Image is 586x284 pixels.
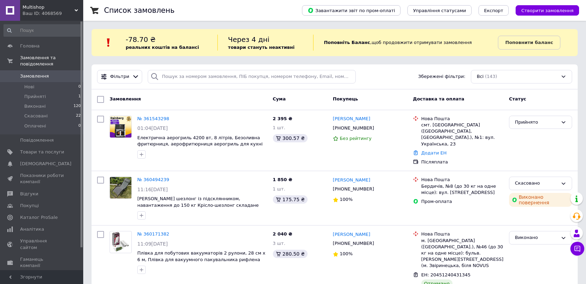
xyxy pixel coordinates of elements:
span: Плівка для побутових вакууматорів 2 рулони, 28 см х 6 м, Плівка для вакуумного пакувальника рифлена [137,250,265,262]
span: Замовлення [20,73,49,79]
span: 2 395 ₴ [273,116,292,121]
a: Фото товару [110,177,132,199]
span: Збережені фільтри: [418,73,465,80]
a: [PERSON_NAME] [333,231,370,238]
div: , щоб продовжити отримувати замовлення [313,35,498,51]
div: Скасовано [515,180,558,187]
span: Multishop [23,4,75,10]
span: Скасовані [24,113,48,119]
span: Через 4 дні [228,35,270,44]
div: Виконано повернення [509,193,572,207]
button: Чат з покупцем [570,242,584,256]
span: 120 [74,103,81,109]
span: Створити замовлення [521,8,574,13]
span: Доставка та оплата [413,96,464,101]
span: [DEMOGRAPHIC_DATA] [20,161,71,167]
span: 1 [78,94,81,100]
span: Всі [477,73,484,80]
span: Повідомлення [20,137,54,143]
div: Післяплата [421,159,503,165]
a: Створити замовлення [509,8,579,13]
div: [PHONE_NUMBER] [331,124,376,133]
div: Пром-оплата [421,198,503,205]
span: 3 шт. [273,241,285,246]
b: Поповнити баланс [505,40,553,45]
input: Пошук за номером замовлення, ПІБ покупця, номером телефону, Email, номером накладної [148,70,356,83]
img: Фото товару [110,231,131,253]
div: Бердичів, №8 (до 30 кг на одне місце): вул. [STREET_ADDRESS] [421,183,503,196]
span: Cума [273,96,286,101]
a: Фото товару [110,231,132,253]
b: Поповніть Баланс [324,40,370,45]
span: 1 шт. [273,125,285,130]
input: Пошук [3,24,81,37]
div: 300.57 ₴ [273,134,308,142]
span: Без рейтингу [340,136,372,141]
span: Товари та послуги [20,149,64,155]
span: Управління статусами [413,8,466,13]
span: -78.70 ₴ [126,35,155,44]
a: № 360494239 [137,177,169,182]
span: 11:09[DATE] [137,241,168,247]
div: Нова Пошта [421,116,503,122]
img: Фото товару [110,116,131,137]
span: Фільтри [110,73,129,80]
button: Завантажити звіт по пром-оплаті [302,5,400,16]
h1: Список замовлень [104,6,174,15]
a: Електрична аерогриль 4200 вт, 8 літрів, Безоливна фритюрниця, аерофритюрниця аерогриль для кухні [137,135,262,147]
div: 280.50 ₴ [273,250,308,258]
a: [PERSON_NAME] [333,177,370,184]
a: № 361543298 [137,116,169,121]
a: Додати ЕН [421,150,447,156]
b: товари стануть неактивні [228,45,295,50]
span: 2 040 ₴ [273,231,292,237]
span: Статус [509,96,526,101]
div: Нова Пошта [421,177,503,183]
span: 01:04[DATE] [137,125,168,131]
span: Управління сайтом [20,238,64,250]
img: :exclamation: [103,37,114,48]
span: Експорт [484,8,503,13]
span: Оплачені [24,123,46,129]
span: 100% [340,197,353,202]
span: 1 850 ₴ [273,177,292,182]
a: [PERSON_NAME] шезлонг із підсклянником, навантаження до 150 кг Крісло-шезлонг складане для саду, ... [137,196,259,221]
span: Гаманець компанії [20,256,64,269]
a: № 360171382 [137,231,169,237]
div: [PHONE_NUMBER] [331,239,376,248]
a: Фото товару [110,116,132,138]
span: (143) [485,74,497,79]
button: Створити замовлення [516,5,579,16]
div: м. [GEOGRAPHIC_DATA] ([GEOGRAPHIC_DATA].), №46 (до 30 кг на одне місце): бульв. [PERSON_NAME][STR... [421,238,503,269]
div: Ваш ID: 4068569 [23,10,83,17]
a: Поповнити баланс [498,36,560,50]
div: смт. [GEOGRAPHIC_DATA] ([GEOGRAPHIC_DATA], [GEOGRAPHIC_DATA].), №1: вул. Українська, 23 [421,122,503,147]
b: реальних коштів на балансі [126,45,199,50]
span: Прийняті [24,94,46,100]
span: 0 [78,123,81,129]
span: Нові [24,84,34,90]
span: Відгуки [20,191,38,197]
span: 100% [340,251,353,256]
span: Аналітика [20,226,44,232]
button: Управління статусами [407,5,472,16]
span: 22 [76,113,81,119]
span: Головна [20,43,40,49]
span: 11:16[DATE] [137,187,168,192]
span: Покупець [333,96,358,101]
button: Експорт [479,5,509,16]
div: [PHONE_NUMBER] [331,185,376,194]
span: ЕН: 20451240431345 [421,272,471,277]
span: Покупці [20,203,39,209]
div: Прийнято [515,119,558,126]
span: Замовлення та повідомлення [20,55,83,67]
span: Замовлення [110,96,141,101]
span: Завантажити звіт по пром-оплаті [308,7,395,14]
div: Нова Пошта [421,231,503,237]
a: [PERSON_NAME] [333,116,370,122]
div: Виконано [515,234,558,241]
span: 1 шт. [273,186,285,192]
img: Фото товару [110,177,131,198]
